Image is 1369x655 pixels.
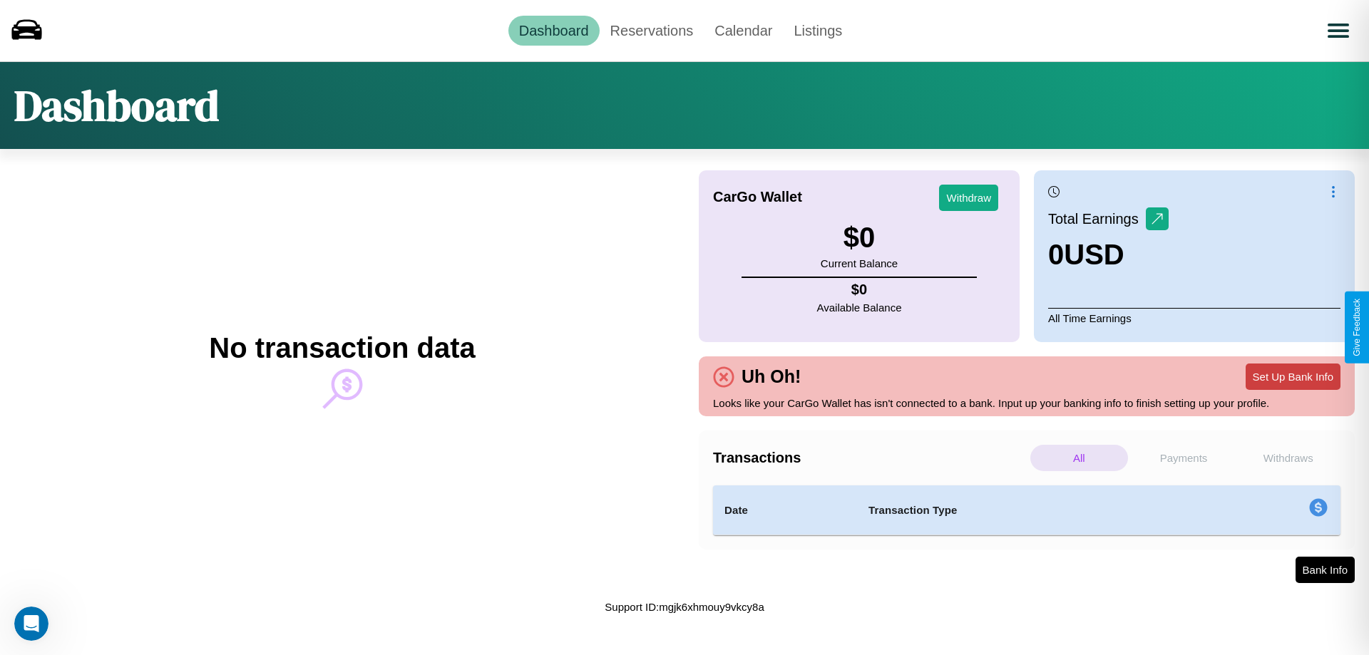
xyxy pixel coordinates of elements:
[14,76,219,135] h1: Dashboard
[1048,206,1146,232] p: Total Earnings
[734,366,808,387] h4: Uh Oh!
[1296,557,1355,583] button: Bank Info
[1318,11,1358,51] button: Open menu
[1246,363,1340,390] button: Set Up Bank Info
[817,298,902,317] p: Available Balance
[1239,445,1337,471] p: Withdraws
[868,502,1192,519] h4: Transaction Type
[1135,445,1233,471] p: Payments
[14,607,48,641] iframe: Intercom live chat
[713,393,1340,413] p: Looks like your CarGo Wallet has isn't connected to a bank. Input up your banking info to finish ...
[821,254,898,273] p: Current Balance
[704,16,783,46] a: Calendar
[1048,308,1340,328] p: All Time Earnings
[939,185,998,211] button: Withdraw
[1030,445,1128,471] p: All
[1352,299,1362,356] div: Give Feedback
[713,450,1027,466] h4: Transactions
[724,502,846,519] h4: Date
[713,485,1340,535] table: simple table
[600,16,704,46] a: Reservations
[1048,239,1169,271] h3: 0 USD
[209,332,475,364] h2: No transaction data
[713,189,802,205] h4: CarGo Wallet
[605,597,764,617] p: Support ID: mgjk6xhmouy9vkcy8a
[817,282,902,298] h4: $ 0
[508,16,600,46] a: Dashboard
[821,222,898,254] h3: $ 0
[783,16,853,46] a: Listings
